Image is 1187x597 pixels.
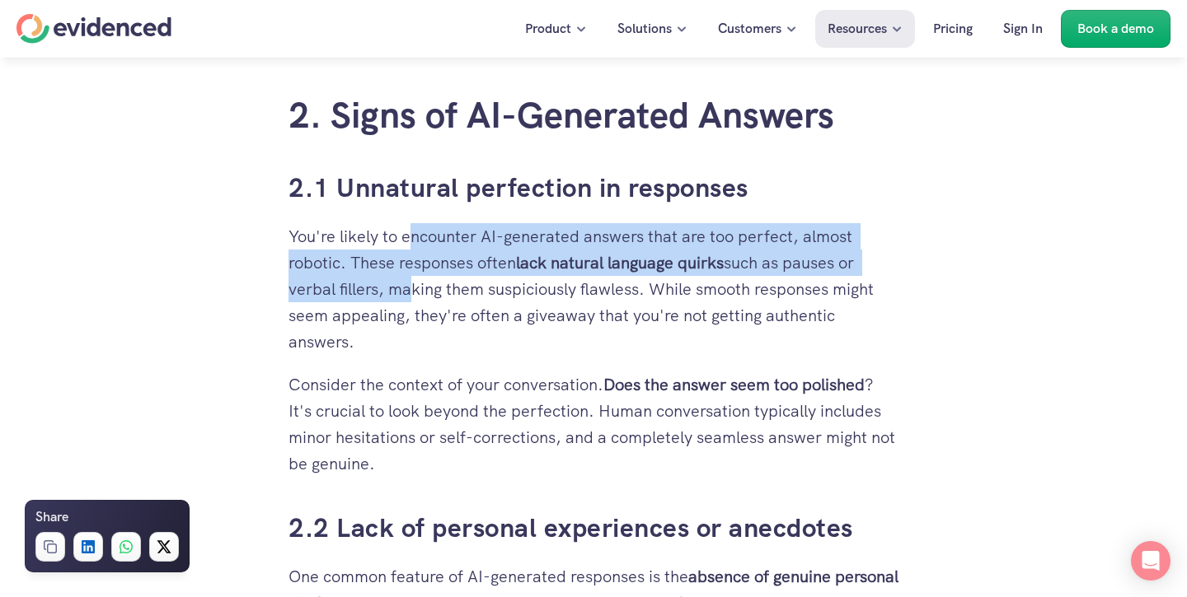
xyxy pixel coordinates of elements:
a: Book a demo [1061,10,1171,48]
p: Consider the context of your conversation. ? It's crucial to look beyond the perfection. Human co... [289,371,898,477]
p: Pricing [933,18,973,40]
p: Product [525,18,571,40]
p: Resources [828,18,887,40]
p: Solutions [617,18,672,40]
p: You're likely to encounter AI-generated answers that are too perfect, almost robotic. These respo... [289,223,898,355]
p: Sign In [1003,18,1043,40]
a: 2.2 Lack of personal experiences or anecdotes [289,511,853,545]
div: Open Intercom Messenger [1131,541,1171,581]
a: Pricing [921,10,985,48]
p: Customers [718,18,781,40]
a: Sign In [991,10,1055,48]
h6: Share [35,506,68,528]
p: Book a demo [1077,18,1154,40]
strong: lack natural language quirks [516,252,724,273]
strong: Does the answer seem too polished [603,374,865,395]
a: Home [16,14,171,44]
a: 2.1 Unnatural perfection in responses [289,170,748,205]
